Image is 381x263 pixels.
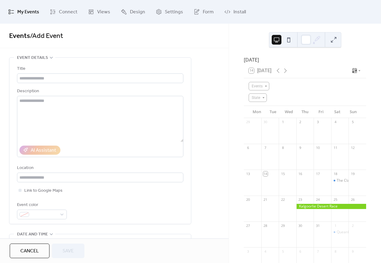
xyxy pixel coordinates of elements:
div: 30 [298,223,303,228]
div: Tue [265,106,281,118]
div: 2 [298,120,303,124]
span: Date and time [17,231,48,238]
div: 27 [246,223,250,228]
div: 1 [333,223,338,228]
div: 22 [281,197,285,202]
div: 30 [263,120,268,124]
span: Settings [165,7,183,17]
div: 4 [263,249,268,254]
div: 6 [298,249,303,254]
div: 3 [315,120,320,124]
button: Cancel [10,244,49,258]
div: 29 [281,223,285,228]
div: 15 [281,171,285,176]
div: 5 [281,249,285,254]
div: Queanbeyan Music Muster 2025 [331,230,349,235]
div: 2 [350,223,355,228]
a: Install [220,2,250,21]
div: 7 [315,249,320,254]
span: Cancel [20,248,39,255]
div: 9 [298,146,303,150]
div: 8 [333,249,338,254]
div: Description [17,88,182,95]
div: Location [17,164,182,172]
div: Thu [297,106,313,118]
span: Install [233,7,246,17]
a: My Events [4,2,44,21]
div: 8 [281,146,285,150]
div: 19 [350,171,355,176]
div: Mon [249,106,265,118]
div: Title [17,65,182,72]
div: 16 [298,171,303,176]
div: 10 [315,146,320,150]
span: Link to Google Maps [24,187,63,194]
div: 3 [246,249,250,254]
div: Sun [345,106,361,118]
a: Events [9,29,30,43]
div: Wed [281,106,297,118]
div: 4 [333,120,338,124]
div: 5 [350,120,355,124]
div: 1 [281,120,285,124]
div: 6 [246,146,250,150]
div: 11 [333,146,338,150]
div: The Classic Landcruiser Expo & Car Show [331,178,349,183]
a: Views [83,2,115,21]
div: 24 [315,197,320,202]
div: 18 [333,171,338,176]
div: 29 [246,120,250,124]
span: Views [97,7,110,17]
div: 25 [333,197,338,202]
a: Settings [151,2,188,21]
div: 31 [315,223,320,228]
span: Connect [59,7,77,17]
div: 17 [315,171,320,176]
div: 23 [298,197,303,202]
span: Form [203,7,214,17]
div: 12 [350,146,355,150]
a: Form [189,2,218,21]
div: 13 [246,171,250,176]
div: 26 [350,197,355,202]
a: Connect [45,2,82,21]
div: 9 [350,249,355,254]
div: [DATE] [244,56,366,63]
a: Design [116,2,150,21]
div: 14 [263,171,268,176]
span: My Events [17,7,39,17]
div: Event color [17,201,66,209]
div: 28 [263,223,268,228]
div: Sat [329,106,345,118]
div: Fri [313,106,329,118]
span: Event details [17,54,48,62]
div: 21 [263,197,268,202]
div: 20 [246,197,250,202]
div: Kalgoorlie Desert Race [296,204,366,209]
div: 7 [263,146,268,150]
span: Design [130,7,145,17]
span: / Add Event [30,29,63,43]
